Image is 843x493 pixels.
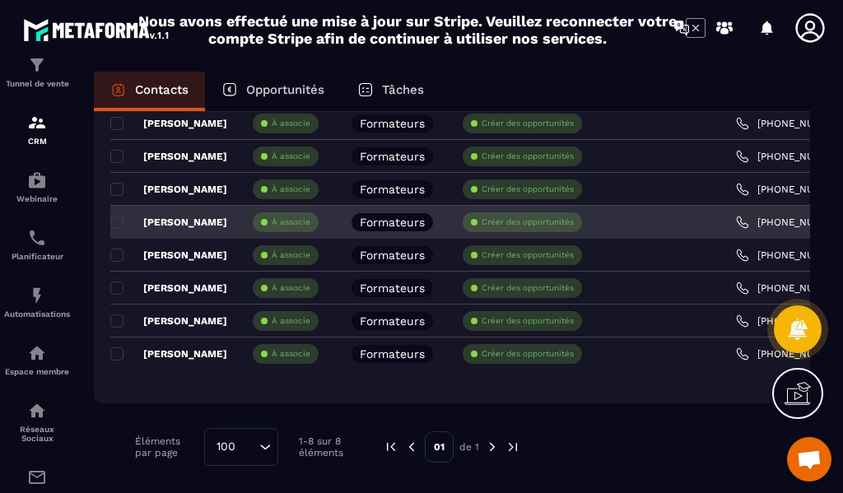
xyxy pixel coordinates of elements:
p: Formateurs [360,184,425,195]
a: Opportunités [205,72,341,111]
p: [PERSON_NAME] [110,314,227,328]
input: Search for option [241,438,255,456]
p: À associe [272,249,310,261]
p: Contacts [135,82,189,97]
a: automationsautomationsWebinaire [4,158,70,216]
a: automationsautomationsEspace membre [4,331,70,388]
p: CRM [4,137,70,146]
p: 01 [425,431,454,463]
a: formationformationCRM [4,100,70,158]
img: next [485,440,500,454]
div: Search for option [204,428,278,466]
img: social-network [27,401,47,421]
a: formationformationTunnel de vente [4,43,70,100]
p: de 1 [459,440,479,453]
p: À associe [272,282,310,294]
p: À associe [272,118,310,129]
p: [PERSON_NAME] [110,183,227,196]
p: [PERSON_NAME] [110,117,227,130]
p: À associe [272,184,310,195]
p: Créer des opportunités [482,216,574,228]
a: automationsautomationsAutomatisations [4,273,70,331]
img: automations [27,286,47,305]
p: Opportunités [246,82,324,97]
p: À associe [272,151,310,162]
p: Formateurs [360,216,425,228]
p: Webinaire [4,194,70,203]
p: À associe [272,315,310,327]
p: Créer des opportunités [482,315,574,327]
p: 1-8 sur 8 éléments [299,435,359,458]
p: À associe [272,216,310,228]
img: email [27,467,47,487]
img: logo [23,15,171,44]
p: Créer des opportunités [482,118,574,129]
p: Créer des opportunités [482,282,574,294]
span: 100 [211,438,241,456]
p: Créer des opportunités [482,184,574,195]
p: Formateurs [360,282,425,294]
a: Ouvrir le chat [787,437,831,481]
img: automations [27,343,47,363]
a: social-networksocial-networkRéseaux Sociaux [4,388,70,455]
p: Réseaux Sociaux [4,425,70,443]
p: À associe [272,348,310,360]
p: Planificateur [4,252,70,261]
p: [PERSON_NAME] [110,347,227,360]
p: Créer des opportunités [482,151,574,162]
p: Formateurs [360,315,425,327]
p: Formateurs [360,151,425,162]
p: Formateurs [360,118,425,129]
p: Créer des opportunités [482,348,574,360]
img: automations [27,170,47,190]
p: Tâches [382,82,424,97]
img: formation [27,55,47,75]
p: Formateurs [360,249,425,261]
p: Automatisations [4,309,70,319]
p: [PERSON_NAME] [110,150,227,163]
p: Espace membre [4,367,70,376]
img: prev [404,440,419,454]
p: Tunnel de vente [4,79,70,88]
p: Créer des opportunités [482,249,574,261]
img: scheduler [27,228,47,248]
img: next [505,440,520,454]
p: Éléments par page [135,435,196,458]
p: [PERSON_NAME] [110,281,227,295]
img: prev [384,440,398,454]
p: [PERSON_NAME] [110,249,227,262]
h2: Nous avons effectué une mise à jour sur Stripe. Veuillez reconnecter votre compte Stripe afin de ... [137,12,678,47]
a: Tâches [341,72,440,111]
img: formation [27,113,47,133]
p: Formateurs [360,348,425,360]
p: [PERSON_NAME] [110,216,227,229]
a: schedulerschedulerPlanificateur [4,216,70,273]
a: Contacts [94,72,205,111]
